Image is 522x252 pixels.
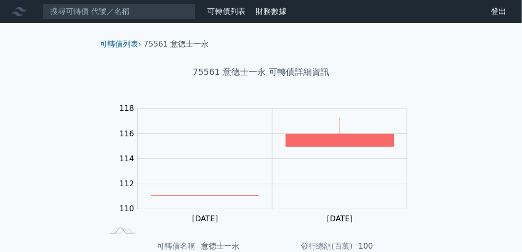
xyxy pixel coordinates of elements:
[484,4,514,19] a: 登出
[92,65,430,79] h1: 75561 意德士一永 可轉債詳細資訊
[119,204,134,214] tspan: 110
[119,179,134,188] tspan: 112
[256,7,286,16] a: 財務數據
[151,118,394,195] g: Series
[100,39,138,48] a: 可轉債列表
[119,154,134,163] tspan: 114
[115,104,422,223] g: Chart
[100,38,141,50] li: ›
[42,3,196,20] input: 搜尋可轉債 代號／名稱
[192,214,218,223] tspan: [DATE]
[119,129,134,138] tspan: 116
[144,38,209,50] li: 75561 意德士一永
[207,7,246,16] a: 可轉債列表
[119,104,134,113] tspan: 118
[327,214,353,223] tspan: [DATE]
